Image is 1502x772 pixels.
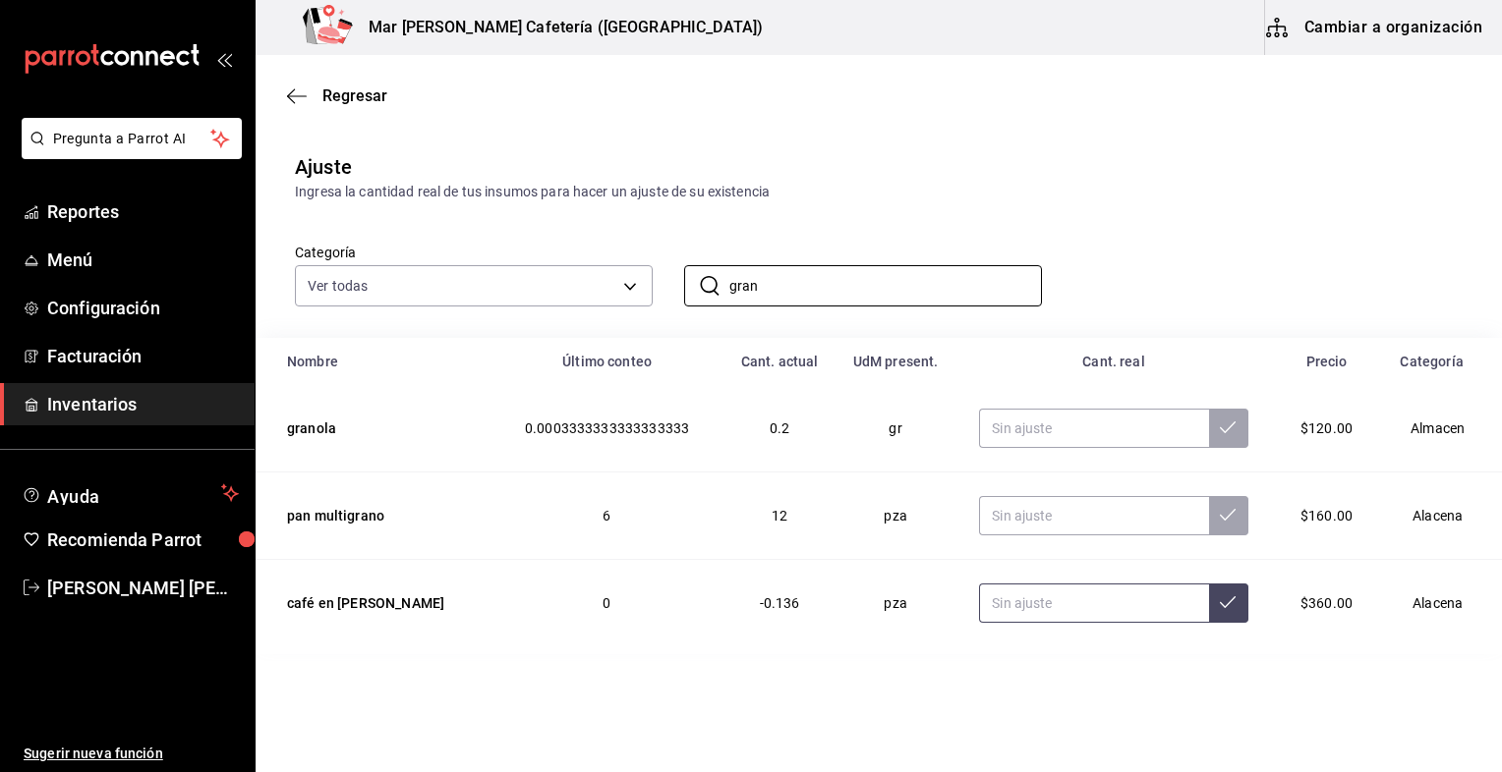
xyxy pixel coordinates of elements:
button: Pregunta a Parrot AI [22,118,242,159]
span: Configuración [47,295,239,321]
span: -0.136 [760,595,800,611]
div: Cant. actual [735,354,824,369]
div: Cant. real [967,354,1259,369]
span: $160.00 [1300,508,1353,524]
input: Buscar nombre de insumo [729,266,1042,305]
input: Sin ajuste [979,409,1208,448]
span: 0.2 [770,420,789,436]
div: Categoría [1393,354,1471,369]
span: 0.0003333333333333333 [525,420,689,436]
span: Menú [47,247,239,273]
td: Alacena [1381,472,1502,560]
div: Precio [1284,354,1370,369]
div: Ingresa la cantidad real de tus insumos para hacer un ajuste de su existencia [295,182,1463,202]
td: pza [836,472,955,560]
input: Sin ajuste [979,496,1208,535]
div: Nombre [287,354,479,369]
input: Sin ajuste [979,583,1208,623]
label: Categoría [295,246,653,259]
span: [PERSON_NAME] [PERSON_NAME] [PERSON_NAME] [47,575,239,601]
span: Recomienda Parrot [47,526,239,553]
span: $120.00 [1300,420,1353,436]
td: Alacena [1381,560,1502,647]
span: 6 [603,508,610,524]
button: Regresar [287,86,387,105]
div: Ajuste [295,152,352,182]
td: granola [256,385,491,472]
td: gr [836,385,955,472]
td: pan multigrano [256,472,491,560]
span: Ver todas [308,276,368,296]
span: Inventarios [47,391,239,417]
a: Pregunta a Parrot AI [14,142,242,163]
div: UdM present. [847,354,944,369]
h3: Mar [PERSON_NAME] Cafetería ([GEOGRAPHIC_DATA]) [353,16,763,39]
td: pza [836,560,955,647]
button: open_drawer_menu [216,51,232,67]
span: 12 [772,508,787,524]
span: Ayuda [47,481,213,505]
div: Último conteo [502,354,713,369]
span: Sugerir nueva función [24,744,239,764]
span: Facturación [47,343,239,369]
td: café en [PERSON_NAME] [256,560,491,647]
span: Regresar [322,86,387,105]
td: Almacen [1381,385,1502,472]
span: Pregunta a Parrot AI [53,129,211,149]
span: 0 [603,595,610,611]
span: $360.00 [1300,595,1353,611]
span: Reportes [47,198,239,225]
